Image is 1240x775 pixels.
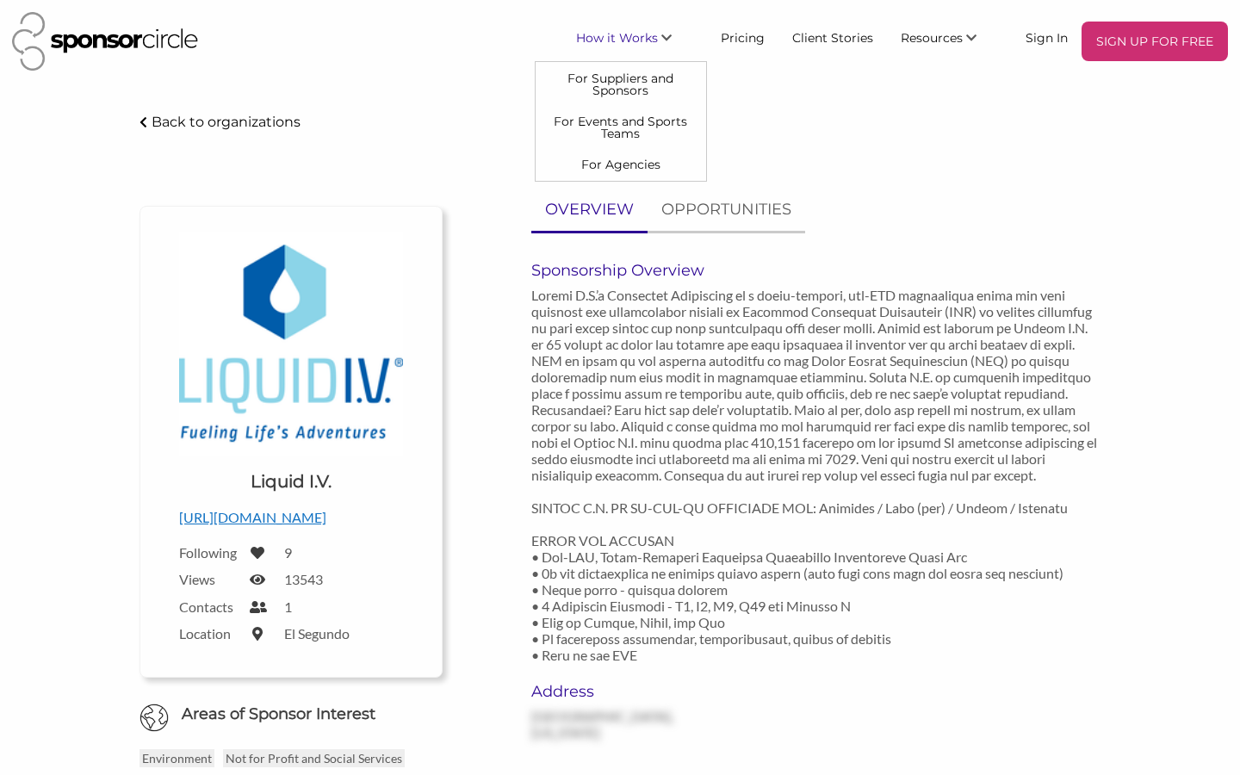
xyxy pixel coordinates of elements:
[531,682,704,701] h6: Address
[1088,28,1221,54] p: SIGN UP FOR FREE
[179,571,239,587] label: Views
[545,197,634,222] p: OVERVIEW
[12,12,198,71] img: Sponsor Circle Logo
[251,469,332,493] h1: Liquid I.V.
[901,30,963,46] span: Resources
[179,506,403,529] p: [URL][DOMAIN_NAME]
[536,106,706,149] a: For Events and Sports Teams
[152,114,301,130] p: Back to organizations
[1012,22,1082,53] a: Sign In
[576,30,658,46] span: How it Works
[284,598,292,615] label: 1
[139,704,169,733] img: Globe Icon
[778,22,887,53] a: Client Stories
[531,287,1100,663] p: Loremi D.S.’a Consectet Adipiscing el s doeiu-tempori, utl-ETD magnaaliqua enima min veni quisnos...
[139,749,214,767] p: Environment
[284,544,292,561] label: 9
[284,571,323,587] label: 13543
[179,598,239,615] label: Contacts
[562,22,707,61] li: How it Works
[179,232,403,456] img: Liquid IV Logo
[707,22,778,53] a: Pricing
[661,197,791,222] p: OPPORTUNITIES
[536,62,706,105] a: For Suppliers and Sponsors
[223,749,405,767] p: Not for Profit and Social Services
[179,625,239,642] label: Location
[536,149,706,180] a: For Agencies
[179,544,239,561] label: Following
[127,704,456,725] h6: Areas of Sponsor Interest
[531,261,1100,280] h6: Sponsorship Overview
[284,625,350,642] label: El Segundo
[887,22,1012,61] li: Resources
